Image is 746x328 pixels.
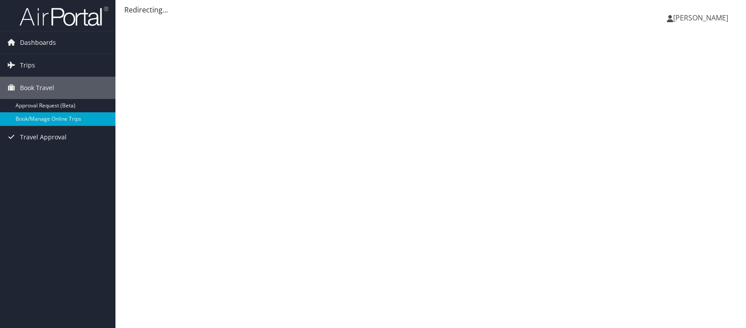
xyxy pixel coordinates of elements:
[20,32,56,54] span: Dashboards
[20,54,35,76] span: Trips
[20,77,54,99] span: Book Travel
[673,13,728,23] span: [PERSON_NAME]
[20,6,108,27] img: airportal-logo.png
[124,4,737,15] div: Redirecting...
[20,126,67,148] span: Travel Approval
[667,4,737,31] a: [PERSON_NAME]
